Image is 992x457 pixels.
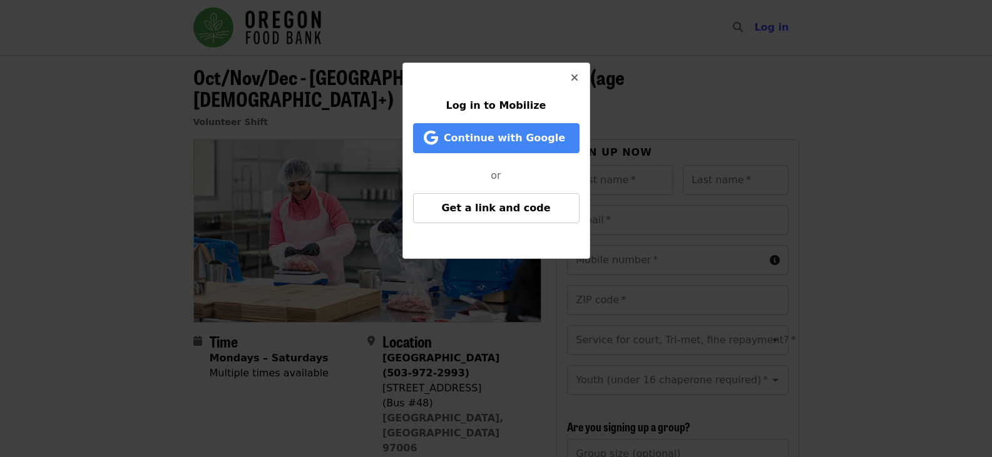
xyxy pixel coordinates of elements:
span: Log in to Mobilize [446,99,546,111]
span: or [491,169,501,181]
button: Close [560,63,590,93]
span: Continue with Google [444,132,565,144]
i: google icon [424,129,438,147]
button: Continue with Google [413,123,580,153]
button: Get a link and code [413,193,580,223]
i: times icon [571,72,578,84]
span: Get a link and code [441,202,550,214]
